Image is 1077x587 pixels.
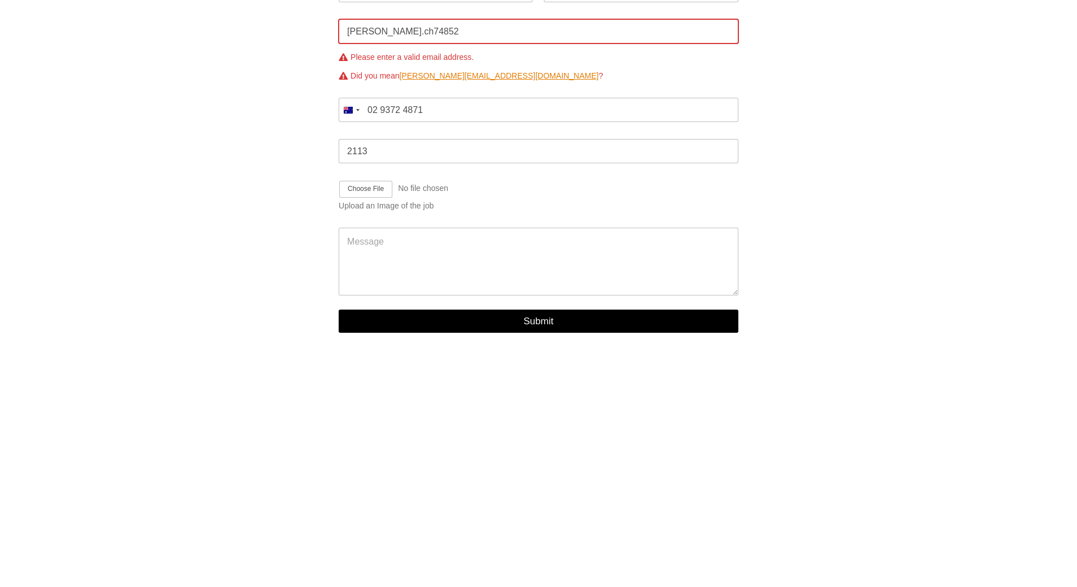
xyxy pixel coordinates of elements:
button: Submit [339,310,738,333]
input: Email [339,19,738,44]
label: Did you mean ? [339,71,738,81]
div: Upload an Image of the job [339,201,738,211]
a: [PERSON_NAME][EMAIL_ADDRESS][DOMAIN_NAME] [399,71,598,80]
input: Post Code: E.g 2000 [339,139,738,163]
button: Selected country [339,98,364,122]
input: Mobile [339,98,738,122]
em: Error message [339,52,738,62]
